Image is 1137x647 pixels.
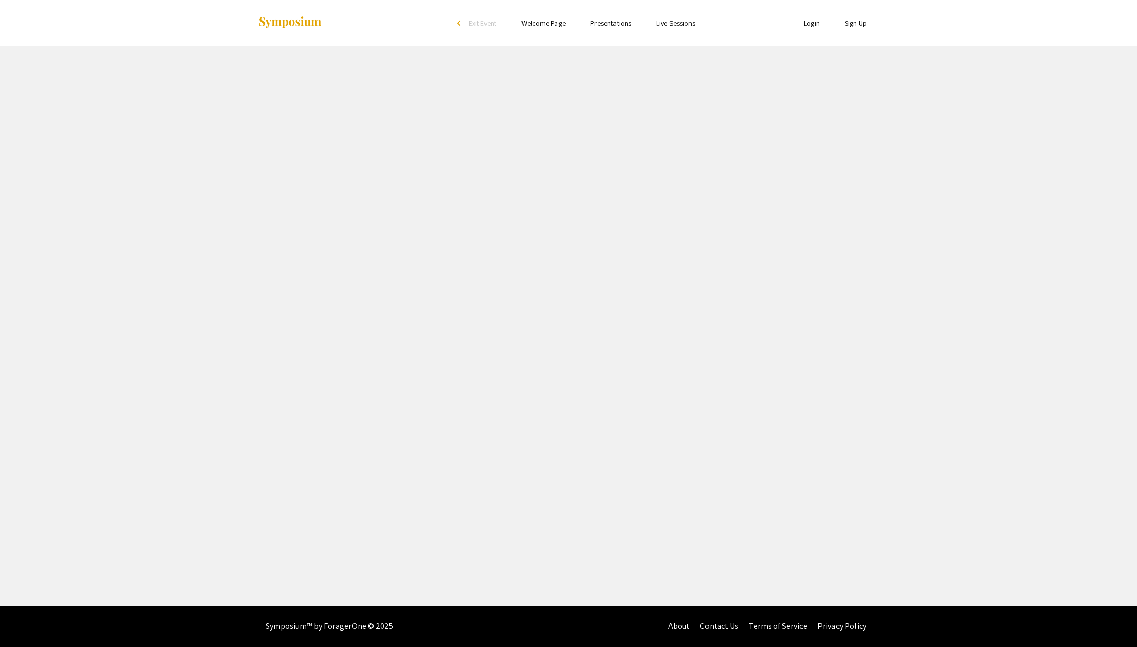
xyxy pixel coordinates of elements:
a: Live Sessions [656,19,695,28]
a: Sign Up [845,19,867,28]
img: Symposium by ForagerOne [258,16,322,30]
a: Privacy Policy [817,621,866,632]
a: Login [804,19,820,28]
div: arrow_back_ios [457,20,463,26]
a: Terms of Service [749,621,807,632]
span: Exit Event [469,19,497,28]
a: Welcome Page [521,19,566,28]
a: Presentations [590,19,631,28]
a: Contact Us [700,621,738,632]
a: About [668,621,690,632]
div: Symposium™ by ForagerOne © 2025 [266,606,394,647]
